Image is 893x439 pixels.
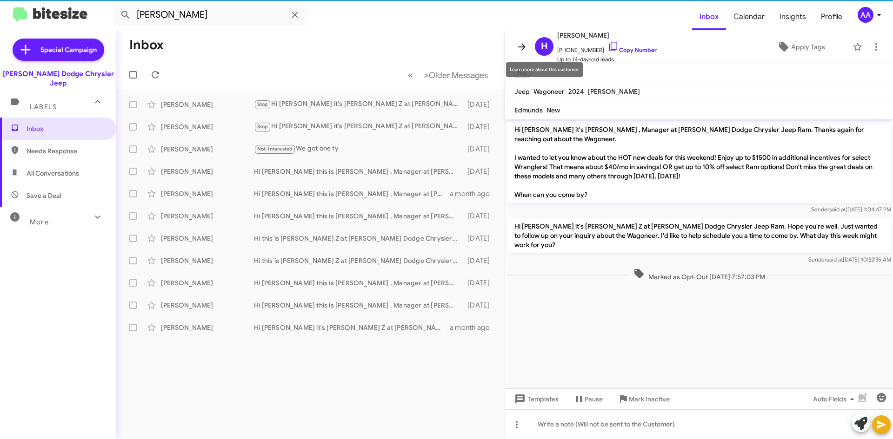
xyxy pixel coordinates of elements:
div: [DATE] [463,167,497,176]
div: Hi [PERSON_NAME] this is [PERSON_NAME] , Manager at [PERSON_NAME] Dodge Chrysler Jeep Ram. I saw ... [254,301,463,310]
span: Jeep [514,87,530,96]
button: Templates [505,391,566,407]
span: Mark Inactive [629,391,670,407]
button: Pause [566,391,610,407]
a: Inbox [692,3,726,30]
div: [PERSON_NAME] [161,234,254,243]
div: We got one ty [254,144,463,154]
button: Mark Inactive [610,391,677,407]
span: Edmunds [514,106,543,114]
button: Auto Fields [806,391,865,407]
span: Labels [30,103,57,111]
button: Apply Tags [753,39,848,55]
span: said at [829,206,846,213]
div: [PERSON_NAME] [161,100,254,109]
div: Hi [PERSON_NAME] this is [PERSON_NAME] , Manager at [PERSON_NAME] Dodge Chrysler Jeep Ram. Thanks... [254,211,463,221]
span: Pause [585,391,603,407]
span: More [30,218,49,226]
a: Profile [813,3,850,30]
a: Calendar [726,3,772,30]
span: Templates [513,391,559,407]
div: Hi this is [PERSON_NAME] Z at [PERSON_NAME] Dodge Chrysler Jeep Ram. Our inventory is always chan... [254,256,463,265]
span: Stop [257,124,268,130]
span: 2024 [568,87,584,96]
span: Sender [DATE] 10:32:35 AM [808,256,891,263]
div: Hi this is [PERSON_NAME] Z at [PERSON_NAME] Dodge Chrysler Jeep Ram. Our inventory is always chan... [254,234,463,243]
span: [PERSON_NAME] [588,87,640,96]
span: All Conversations [27,169,79,178]
div: [PERSON_NAME] [161,144,254,154]
div: [PERSON_NAME] [161,323,254,332]
div: [PERSON_NAME] [161,189,254,198]
span: New [546,106,560,114]
div: [DATE] [463,278,497,288]
span: Apply Tags [791,39,825,55]
div: Learn more about this customer [506,62,583,77]
span: [PERSON_NAME] [557,30,657,41]
div: Hi [PERSON_NAME] it's [PERSON_NAME] Z at [PERSON_NAME] Dodge Chrysler Jeep Ram. Hope you're well.... [254,99,463,110]
div: [DATE] [463,256,497,265]
div: [PERSON_NAME] [161,167,254,176]
span: » [424,69,429,81]
span: Not-Interested [257,146,293,152]
div: Hi [PERSON_NAME] this is [PERSON_NAME] , Manager at [PERSON_NAME] Dodge Chrysler Jeep Ram. Thanks... [254,278,463,288]
span: Up to 14-day-old leads [557,55,657,64]
div: [DATE] [463,234,497,243]
span: said at [826,256,843,263]
h1: Inbox [129,38,164,52]
button: AA [850,7,883,23]
span: Stop [257,101,268,107]
span: Marked as Opt-Out [DATE] 7:57:03 PM [630,268,769,282]
div: [DATE] [463,122,497,131]
div: a month ago [450,189,497,198]
span: Sender [DATE] 1:04:47 PM [811,206,891,213]
div: Hi [PERSON_NAME] it's [PERSON_NAME] Z at [PERSON_NAME] Dodge Chrysler Jeep Ram. Hope you're well.... [254,121,463,132]
div: Hi [PERSON_NAME] this is [PERSON_NAME] , Manager at [PERSON_NAME] Dodge Chrysler Jeep Ram. I want... [254,167,463,176]
span: Needs Response [27,146,106,156]
p: Hi [PERSON_NAME] it's [PERSON_NAME] , Manager at [PERSON_NAME] Dodge Chrysler Jeep Ram. Thanks ag... [507,121,891,203]
div: [DATE] [463,144,497,154]
div: [PERSON_NAME] [161,278,254,288]
div: a month ago [450,323,497,332]
div: Hi [PERSON_NAME] this is [PERSON_NAME] , Manager at [PERSON_NAME] Dodge Chrysler Jeep Ram. Thanks... [254,189,450,198]
div: [DATE] [463,211,497,221]
span: Inbox [27,124,106,133]
div: [DATE] [463,301,497,310]
div: [DATE] [463,100,497,109]
div: [PERSON_NAME] [161,301,254,310]
a: Insights [772,3,813,30]
span: Older Messages [429,70,488,80]
a: Special Campaign [13,39,104,61]
input: Search [113,4,308,26]
p: Hi [PERSON_NAME] it's [PERSON_NAME] Z at [PERSON_NAME] Dodge Chrysler Jeep Ram. Hope you're well.... [507,218,891,253]
span: Save a Deal [27,191,61,200]
button: Next [418,66,493,85]
span: H [541,39,548,54]
div: AA [858,7,873,23]
span: Wagoneer [533,87,565,96]
button: Previous [402,66,419,85]
span: « [408,69,413,81]
span: Auto Fields [813,391,858,407]
span: Special Campaign [40,45,97,54]
nav: Page navigation example [403,66,493,85]
span: [PHONE_NUMBER] [557,41,657,55]
div: [PERSON_NAME] [161,256,254,265]
div: [PERSON_NAME] [161,122,254,131]
a: Copy Number [608,46,657,53]
div: Hi [PERSON_NAME] it's [PERSON_NAME] Z at [PERSON_NAME] Dodge Chrysler Jeep Ram. As you know, the ... [254,323,450,332]
div: [PERSON_NAME] [161,211,254,221]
